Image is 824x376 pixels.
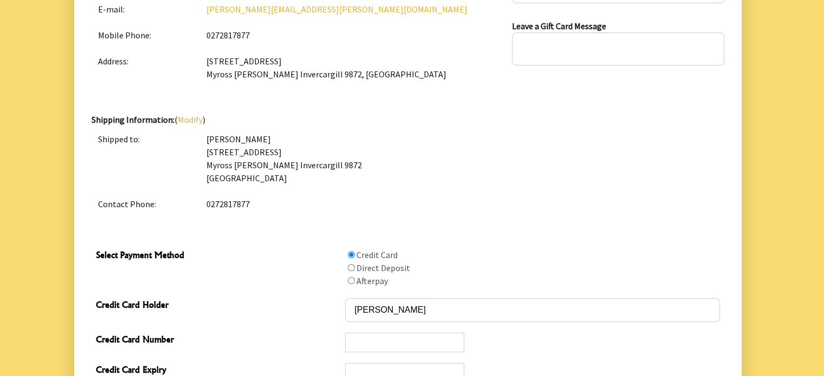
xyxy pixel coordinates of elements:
span: Credit Card Number [96,333,340,348]
input: Select Payment Method [348,251,355,258]
td: [STREET_ADDRESS] Myross [PERSON_NAME] Invercargill 9872, [GEOGRAPHIC_DATA] [200,48,512,87]
input: Credit Card Holder [345,298,719,322]
div: ( ) [92,113,724,217]
input: Select Payment Method [348,277,355,284]
td: 0272817877 [200,22,512,48]
td: Address: [92,48,200,87]
strong: Shipping Information: [92,114,174,125]
td: Contact Phone: [92,191,200,217]
iframe: Secure card number input frame [350,338,459,348]
label: Afterpay [356,275,388,286]
td: Mobile Phone: [92,22,200,48]
label: Credit Card [356,249,398,260]
td: [PERSON_NAME] [STREET_ADDRESS] Myross [PERSON_NAME] Invercargill 9872 [GEOGRAPHIC_DATA] [200,126,724,191]
strong: Leave a Gift Card Message [512,21,606,31]
input: Select Payment Method [348,264,355,271]
a: [PERSON_NAME][EMAIL_ADDRESS][PERSON_NAME][DOMAIN_NAME] [206,4,468,15]
td: 0272817877 [200,191,724,217]
a: Modify [178,114,203,125]
span: Credit Card Holder [96,298,340,314]
label: Direct Deposit [356,262,410,273]
td: Shipped to: [92,126,200,191]
span: Select Payment Method [96,248,340,264]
